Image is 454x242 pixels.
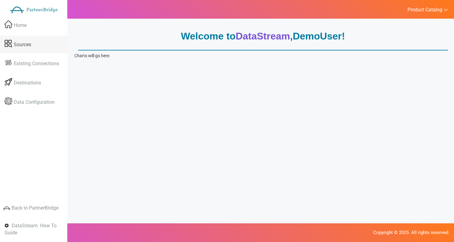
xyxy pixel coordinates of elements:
img: greyIcon.png [3,205,10,212]
span: Home [14,22,27,29]
span: DataStream: How To Guide [5,223,57,236]
span: Existing Connections [14,60,59,67]
p: Charts will go here. [74,53,448,59]
span: Destinations [14,80,41,87]
span: Sources [14,41,31,48]
span: Back to PartnerBridge [12,205,58,211]
span: Product Catalog [407,7,442,13]
span: DataStream [236,31,290,42]
span: DemoUser [293,31,342,42]
a: Product Catalog [401,5,448,13]
span: Data Configuration [14,99,55,106]
p: Copyright © 2025. All rights reserved. [5,229,449,236]
strong: Welcome to , ! [181,31,345,42]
